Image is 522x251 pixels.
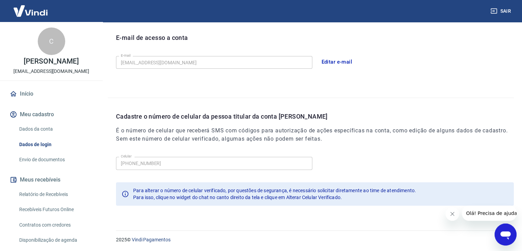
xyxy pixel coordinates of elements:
button: Meu cadastro [8,107,94,122]
p: Cadastre o número de celular da pessoa titular da conta [PERSON_NAME] [116,112,514,121]
iframe: Botão para abrir a janela de mensagens [495,223,517,245]
p: [PERSON_NAME] [24,58,79,65]
p: [EMAIL_ADDRESS][DOMAIN_NAME] [13,68,89,75]
span: Olá! Precisa de ajuda? [4,5,58,10]
a: Início [8,86,94,101]
div: C [38,28,65,55]
a: Disponibilização de agenda [16,233,94,247]
img: Vindi [8,0,53,21]
iframe: Mensagem da empresa [462,206,517,221]
h6: É o número de celular que receberá SMS com códigos para autorização de ações específicas na conta... [116,127,514,143]
span: Para isso, clique no widget do chat no canto direito da tela e clique em Alterar Celular Verificado. [133,195,342,200]
a: Dados da conta [16,122,94,136]
a: Dados de login [16,138,94,152]
a: Relatório de Recebíveis [16,187,94,201]
p: E-mail de acesso a conta [116,33,188,42]
label: E-mail [121,53,130,58]
a: Recebíveis Futuros Online [16,203,94,217]
p: 2025 © [116,236,506,243]
a: Contratos com credores [16,218,94,232]
button: Meus recebíveis [8,172,94,187]
a: Vindi Pagamentos [132,237,171,242]
a: Envio de documentos [16,153,94,167]
span: Para alterar o número de celular verificado, por questões de segurança, é necessário solicitar di... [133,188,416,193]
button: Sair [489,5,514,18]
button: Editar e-mail [318,55,356,69]
label: Celular [121,154,132,159]
iframe: Fechar mensagem [445,207,459,221]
